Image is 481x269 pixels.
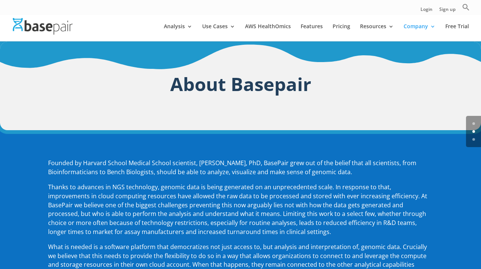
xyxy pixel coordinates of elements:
[404,24,436,41] a: Company
[333,24,350,41] a: Pricing
[462,3,470,15] a: Search Icon Link
[462,3,470,11] svg: Search
[472,130,475,133] a: 1
[245,24,291,41] a: AWS HealthOmics
[472,138,475,141] a: 2
[472,122,475,125] a: 0
[13,18,73,34] img: Basepair
[48,159,433,183] p: Founded by Harvard School Medical School scientist, [PERSON_NAME], PhD, BasePair grew out of the ...
[48,71,433,101] h1: About Basepair
[439,7,455,15] a: Sign up
[420,7,433,15] a: Login
[202,24,235,41] a: Use Cases
[164,24,192,41] a: Analysis
[301,24,323,41] a: Features
[445,24,469,41] a: Free Trial
[360,24,394,41] a: Resources
[48,183,427,236] span: Thanks to advances in NGS technology, genomic data is being generated on an unprecedented scale. ...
